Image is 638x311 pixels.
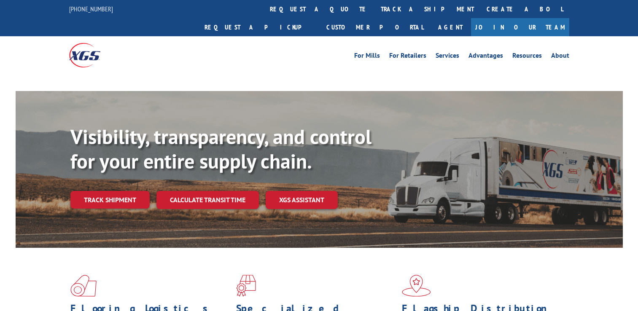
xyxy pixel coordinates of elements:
[402,275,431,297] img: xgs-icon-flagship-distribution-model-red
[70,123,371,174] b: Visibility, transparency, and control for your entire supply chain.
[236,275,256,297] img: xgs-icon-focused-on-flooring-red
[266,191,338,209] a: XGS ASSISTANT
[512,52,542,62] a: Resources
[69,5,113,13] a: [PHONE_NUMBER]
[70,275,97,297] img: xgs-icon-total-supply-chain-intelligence-red
[198,18,320,36] a: Request a pickup
[354,52,380,62] a: For Mills
[320,18,430,36] a: Customer Portal
[156,191,259,209] a: Calculate transit time
[430,18,471,36] a: Agent
[70,191,150,209] a: Track shipment
[389,52,426,62] a: For Retailers
[468,52,503,62] a: Advantages
[436,52,459,62] a: Services
[551,52,569,62] a: About
[471,18,569,36] a: Join Our Team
